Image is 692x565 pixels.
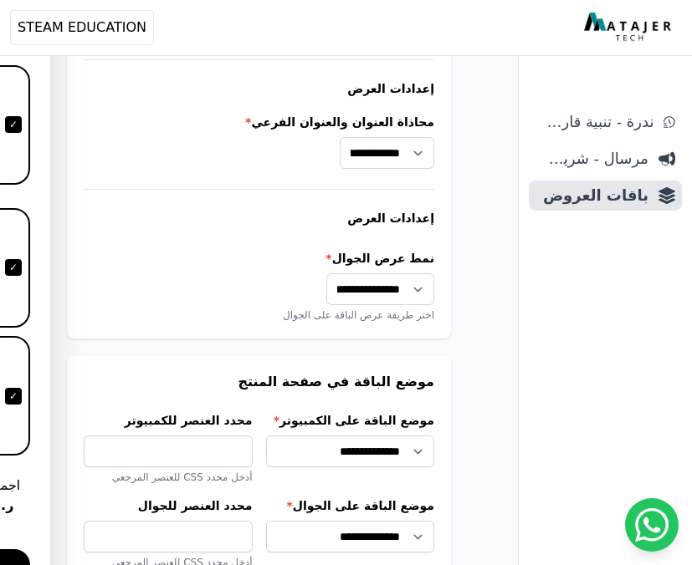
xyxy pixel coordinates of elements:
label: محدد العنصر للجوال [84,497,253,514]
span: باقات العروض [536,184,648,207]
span: STEAM EDUCATION [18,18,146,38]
label: محاذاة العنوان والعنوان الفرعي [84,114,434,130]
span: مرسال - شريط دعاية [536,147,648,171]
h3: موضع الباقة في صفحة المنتج [84,372,434,392]
h4: إعدادات العرض [84,80,434,97]
div: أدخل محدد CSS للعنصر المرجعي [84,471,253,484]
label: موضع الباقة على الكمبيوتر [266,412,435,429]
label: محدد العنصر للكمبيوتر [84,412,253,429]
div: اختر طريقة عرض الباقة على الجوال [84,308,434,322]
label: نمط عرض الجوال [84,250,434,267]
label: موضع الباقة على الجوال [266,497,435,514]
button: STEAM EDUCATION [10,10,154,45]
span: ندرة - تنبية قارب علي النفاذ [536,110,654,134]
img: MatajerTech Logo [584,13,675,43]
h4: إعدادات العرض [84,210,434,227]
